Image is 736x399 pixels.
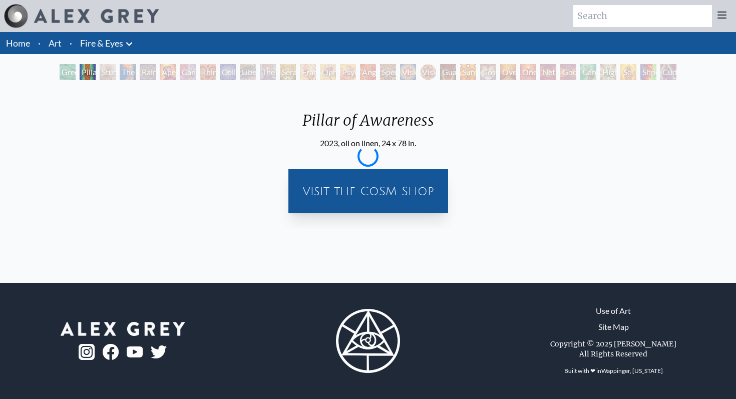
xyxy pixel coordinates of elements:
div: Pillar of Awareness [294,111,442,137]
div: Cannafist [580,64,596,80]
div: Psychomicrograph of a Fractal Paisley Cherub Feather Tip [340,64,356,80]
div: Pillar of Awareness [80,64,96,80]
div: Third Eye Tears of Joy [200,64,216,80]
div: Copyright © 2025 [PERSON_NAME] [550,339,676,349]
div: Cuddle [660,64,676,80]
div: Higher Vision [600,64,616,80]
img: ig-logo.png [79,344,95,360]
div: Godself [560,64,576,80]
div: Study for the Great Turn [100,64,116,80]
div: Guardian of Infinite Vision [440,64,456,80]
a: Art [49,36,62,50]
a: Wappinger, [US_STATE] [601,367,663,374]
div: Sol Invictus [620,64,636,80]
li: · [34,32,45,54]
div: Fractal Eyes [300,64,316,80]
div: Aperture [160,64,176,80]
div: The Seer [260,64,276,80]
div: Net of Being [540,64,556,80]
div: Built with ❤ in [560,363,667,379]
a: Home [6,38,30,49]
a: Fire & Eyes [80,36,123,50]
img: youtube-logo.png [127,346,143,358]
img: twitter-logo.png [151,345,167,358]
img: fb-logo.png [103,344,119,360]
div: Seraphic Transport Docking on the Third Eye [280,64,296,80]
a: Visit the CoSM Shop [294,175,442,207]
div: Green Hand [60,64,76,80]
li: · [66,32,76,54]
a: Site Map [598,321,629,333]
div: Rainbow Eye Ripple [140,64,156,80]
a: Use of Art [596,305,631,317]
div: Vision Crystal [400,64,416,80]
div: The Torch [120,64,136,80]
div: Spectral Lotus [380,64,396,80]
div: All Rights Reserved [579,349,647,359]
div: Ophanic Eyelash [320,64,336,80]
div: Liberation Through Seeing [240,64,256,80]
div: Oversoul [500,64,516,80]
div: Cosmic Elf [480,64,496,80]
div: Cannabis Sutra [180,64,196,80]
div: Angel Skin [360,64,376,80]
div: Collective Vision [220,64,236,80]
div: Shpongled [640,64,656,80]
div: Vision Crystal Tondo [420,64,436,80]
div: One [520,64,536,80]
div: Sunyata [460,64,476,80]
div: 2023, oil on linen, 24 x 78 in. [294,137,442,149]
input: Search [573,5,712,27]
